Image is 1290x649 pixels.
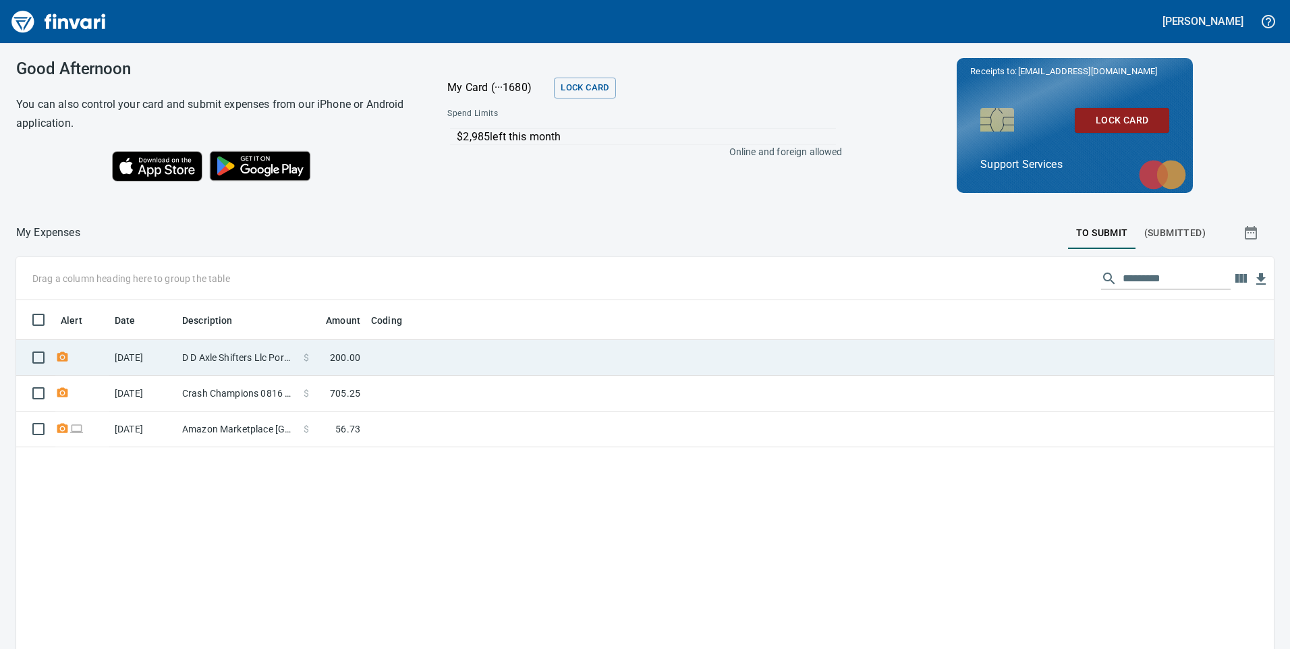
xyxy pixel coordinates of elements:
[371,312,402,329] span: Coding
[1017,65,1158,78] span: [EMAIL_ADDRESS][DOMAIN_NAME]
[182,312,233,329] span: Description
[55,389,69,397] span: Receipt Required
[1162,14,1243,28] h5: [PERSON_NAME]
[109,340,177,376] td: [DATE]
[335,422,360,436] span: 56.73
[109,412,177,447] td: [DATE]
[8,5,109,38] img: Finvari
[32,272,230,285] p: Drag a column heading here to group the table
[326,312,360,329] span: Amount
[1159,11,1247,32] button: [PERSON_NAME]
[1251,269,1271,289] button: Download Table
[1075,108,1169,133] button: Lock Card
[1132,153,1193,196] img: mastercard.svg
[115,312,153,329] span: Date
[1144,225,1206,242] span: (Submitted)
[447,80,549,96] p: My Card (···1680)
[330,387,360,400] span: 705.25
[980,157,1169,173] p: Support Services
[115,312,136,329] span: Date
[1086,112,1158,129] span: Lock Card
[61,312,82,329] span: Alert
[1076,225,1128,242] span: To Submit
[182,312,250,329] span: Description
[304,387,309,400] span: $
[304,422,309,436] span: $
[112,151,202,181] img: Download on the App Store
[1231,217,1274,249] button: Show transactions within a particular date range
[177,340,298,376] td: D D Axle Shifters Llc Portland OR
[554,78,615,98] button: Lock Card
[177,376,298,412] td: Crash Champions 0816 - [GEOGRAPHIC_DATA] [GEOGRAPHIC_DATA]
[304,351,309,364] span: $
[330,351,360,364] span: 200.00
[202,144,318,188] img: Get it on Google Play
[177,412,298,447] td: Amazon Marketplace [GEOGRAPHIC_DATA] [GEOGRAPHIC_DATA]
[447,107,669,121] span: Spend Limits
[970,65,1179,78] p: Receipts to:
[457,129,835,145] p: $2,985 left this month
[1231,269,1251,289] button: Choose columns to display
[371,312,420,329] span: Coding
[561,80,609,96] span: Lock Card
[437,145,842,159] p: Online and foreign allowed
[109,376,177,412] td: [DATE]
[16,225,80,241] nav: breadcrumb
[61,312,100,329] span: Alert
[55,353,69,362] span: Receipt Required
[308,312,360,329] span: Amount
[16,225,80,241] p: My Expenses
[55,424,69,433] span: Receipt Required
[16,95,414,133] h6: You can also control your card and submit expenses from our iPhone or Android application.
[16,59,414,78] h3: Good Afternoon
[69,424,84,433] span: Online transaction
